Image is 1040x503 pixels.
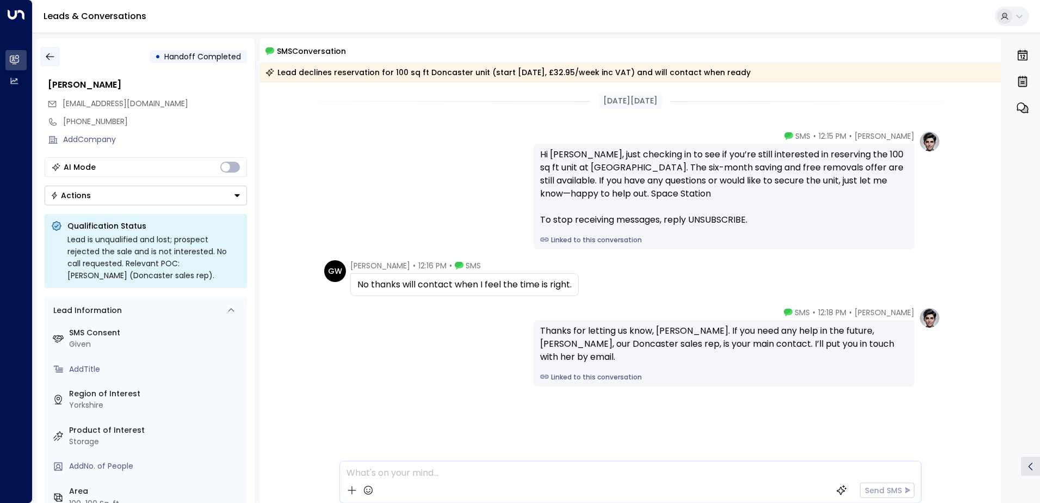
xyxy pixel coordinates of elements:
a: Linked to this conversation [540,235,908,245]
div: • [155,47,160,66]
div: [PERSON_NAME] [48,78,247,91]
label: Area [69,486,243,497]
div: AI Mode [64,162,96,173]
img: profile-logo.png [919,307,940,329]
div: Lead declines reservation for 100 sq ft Doncaster unit (start [DATE], £32.95/week inc VAT) and wi... [265,67,751,78]
span: SMS [466,260,481,271]
span: • [813,307,815,318]
div: AddNo. of People [69,461,243,472]
div: Actions [51,191,91,200]
span: [PERSON_NAME] [350,260,410,271]
div: Button group with a nested menu [45,186,247,205]
span: SMS [795,307,810,318]
div: Lead Information [49,305,122,316]
span: • [413,260,416,271]
div: Given [69,339,243,350]
span: • [849,131,852,142]
div: AddCompany [63,134,247,145]
div: [PHONE_NUMBER] [63,116,247,127]
span: SMS [795,131,810,142]
span: [PERSON_NAME] [855,131,914,142]
div: [DATE][DATE] [599,93,662,109]
div: No thanks will contact when I feel the time is right. [357,278,572,291]
img: profile-logo.png [919,131,940,152]
span: SMS Conversation [277,45,346,57]
a: Linked to this conversation [540,372,908,382]
p: Qualification Status [67,220,240,231]
a: Leads & Conversations [44,10,146,22]
div: Hi [PERSON_NAME], just checking in to see if you’re still interested in reserving the 100 sq ft u... [540,148,908,226]
span: 12:16 PM [418,260,447,271]
div: Lead is unqualified and lost; prospect rejected the sale and is not interested. No call requested... [67,234,240,281]
span: [EMAIL_ADDRESS][DOMAIN_NAME] [63,98,188,109]
button: Actions [45,186,247,205]
div: Thanks for letting us know, [PERSON_NAME]. If you need any help in the future, [PERSON_NAME], our... [540,324,908,364]
span: Handoff Completed [164,51,241,62]
span: • [449,260,452,271]
label: Product of Interest [69,425,243,436]
div: GW [324,260,346,282]
label: SMS Consent [69,327,243,339]
span: • [813,131,816,142]
div: AddTitle [69,364,243,375]
span: 12:18 PM [818,307,846,318]
span: [PERSON_NAME] [855,307,914,318]
label: Region of Interest [69,388,243,400]
span: 12:15 PM [819,131,846,142]
span: • [849,307,852,318]
div: Yorkshire [69,400,243,411]
div: Storage [69,436,243,447]
span: gaz8630@live.co.uk [63,98,188,109]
